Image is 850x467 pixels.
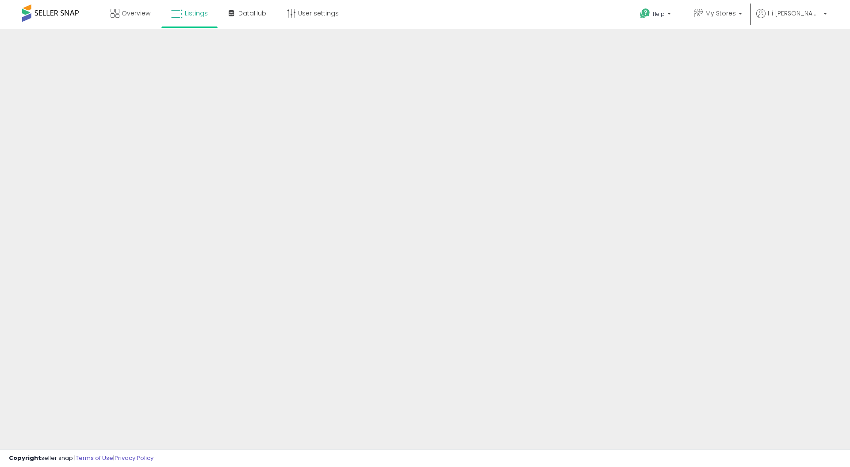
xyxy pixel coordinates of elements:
span: DataHub [238,9,266,18]
span: My Stores [705,9,736,18]
span: Listings [185,9,208,18]
span: Overview [122,9,150,18]
span: Hi [PERSON_NAME] [768,9,821,18]
i: Get Help [639,8,651,19]
a: Hi [PERSON_NAME] [756,9,827,29]
span: Help [653,10,665,18]
a: Help [633,1,680,29]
